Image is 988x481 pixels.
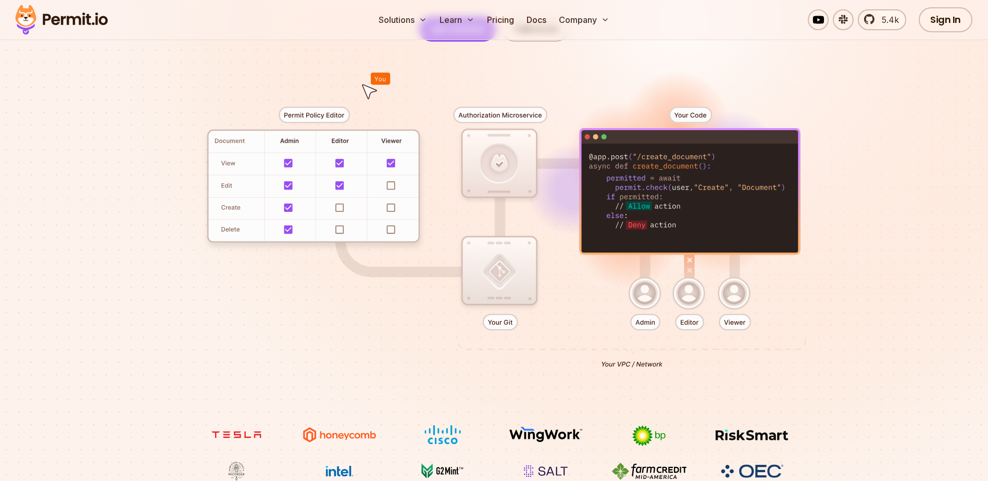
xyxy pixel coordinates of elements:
img: Permit logo [10,2,112,37]
img: Wingwork [507,425,585,445]
a: Sign In [919,7,972,32]
img: bp [610,425,688,447]
button: Learn [435,9,479,30]
a: 5.4k [858,9,906,30]
img: Risksmart [713,425,791,445]
img: Cisco [404,425,482,445]
a: Pricing [483,9,518,30]
button: Company [555,9,614,30]
button: Solutions [374,9,431,30]
img: Farm Credit [610,461,688,481]
a: Docs [522,9,551,30]
img: Maricopa County Recorder\'s Office [197,461,276,481]
span: 5.4k [876,14,899,26]
img: G2mint [404,461,482,481]
img: tesla [197,425,276,445]
img: salt [507,461,585,481]
img: Intel [301,461,379,481]
img: Honeycomb [301,425,379,445]
img: OEC [719,463,785,479]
